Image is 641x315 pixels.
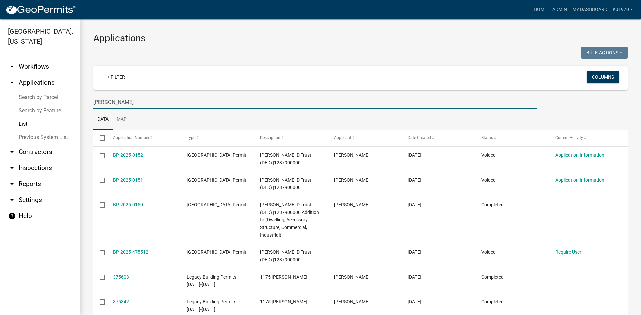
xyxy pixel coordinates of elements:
span: 09/15/2025 [408,202,421,207]
span: Voided [481,249,496,255]
span: Type [187,135,195,140]
a: Application Information [555,177,604,183]
span: 09/15/2025 [408,177,421,183]
a: 375342 [113,299,129,304]
span: Applicant [334,135,351,140]
span: 09/08/2025 [408,249,421,255]
span: Completed [481,274,504,280]
input: Search for applications [93,95,537,109]
span: Doug Winegardner [334,152,370,158]
span: Legacy Building Permits 1993-2013 [187,299,236,312]
a: Data [93,109,113,130]
i: arrow_drop_down [8,63,16,71]
span: Completed [481,299,504,304]
a: Admin [550,3,570,16]
a: BP-2025-0151 [113,177,143,183]
i: arrow_drop_down [8,180,16,188]
span: 1175 Mc Gregor [260,299,307,304]
datatable-header-cell: Description [254,130,328,146]
span: Date Created [408,135,431,140]
span: Voided [481,152,496,158]
datatable-header-cell: Current Activity [549,130,623,146]
span: Karie Ellwanger [334,299,370,304]
span: Karie Ellwanger [334,274,370,280]
a: BP-2025-475512 [113,249,148,255]
span: Current Activity [555,135,583,140]
a: BP-2025-0152 [113,152,143,158]
a: kj1970 [610,3,636,16]
span: 1175 Mc Gregor [260,274,307,280]
span: Doug Winegardner [334,177,370,183]
span: Marion County Building Permit [187,177,246,183]
button: Columns [587,71,619,83]
span: Marion County Building Permit [187,249,246,255]
span: Legacy Building Permits 1993-2013 [187,274,236,287]
button: Bulk Actions [581,47,628,59]
span: Application Number [113,135,149,140]
span: Completed [481,202,504,207]
a: My Dashboard [570,3,610,16]
datatable-header-cell: Applicant [328,130,401,146]
h3: Applications [93,33,628,44]
a: Map [113,109,131,130]
span: 02/11/2025 [408,299,421,304]
span: Kamerick, Letha D Trust (DED) |1287900000 [260,249,311,262]
datatable-header-cell: Type [180,130,254,146]
a: + Filter [101,71,130,83]
span: Status [481,135,493,140]
i: arrow_drop_up [8,79,16,87]
i: arrow_drop_down [8,196,16,204]
a: Require User [555,249,581,255]
span: Voided [481,177,496,183]
i: help [8,212,16,220]
span: Marion County Building Permit [187,152,246,158]
span: 09/15/2025 [408,152,421,158]
span: Description [260,135,280,140]
a: 375603 [113,274,129,280]
i: arrow_drop_down [8,164,16,172]
datatable-header-cell: Status [475,130,549,146]
a: Application Information [555,152,604,158]
span: Kamerick, Letha D Trust (DED) |1287900000 [260,177,311,190]
datatable-header-cell: Date Created [401,130,475,146]
datatable-header-cell: Select [93,130,106,146]
a: Home [531,3,550,16]
span: Kamerick, Letha D Trust (DED) |1287900000 Addition to (Dwelling, Accessory Structure, Commercial,... [260,202,319,238]
datatable-header-cell: Application Number [106,130,180,146]
span: Marion County Building Permit [187,202,246,207]
i: arrow_drop_down [8,148,16,156]
span: Kamerick, Letha D Trust (DED) |1287900000 [260,152,311,165]
span: Doug Winegardner [334,202,370,207]
span: 02/11/2025 [408,274,421,280]
a: BP-2025-0150 [113,202,143,207]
